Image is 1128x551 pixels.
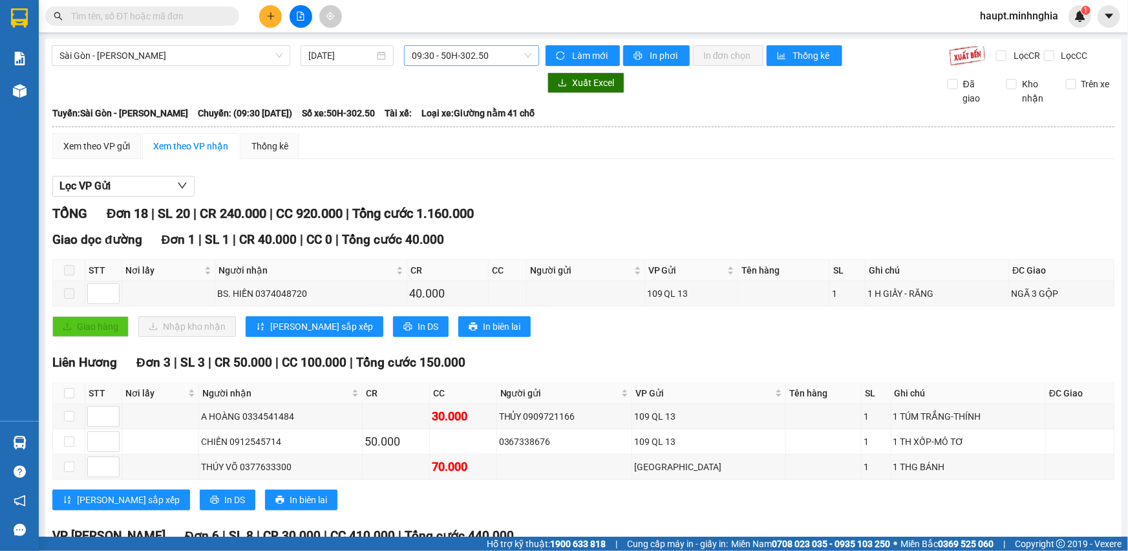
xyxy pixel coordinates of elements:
[52,490,190,510] button: sort-ascending[PERSON_NAME] sắp xếp
[483,319,520,334] span: In biên lai
[14,466,26,478] span: question-circle
[52,176,195,197] button: Lọc VP Gửi
[265,490,337,510] button: printerIn biên lai
[257,528,260,543] span: |
[180,355,205,370] span: SL 3
[263,528,321,543] span: CR 30.000
[572,49,610,63] span: Làm mới
[648,263,725,277] span: VP Gửi
[891,383,1047,404] th: Ghi chú
[85,383,122,404] th: STT
[1098,5,1120,28] button: caret-down
[77,493,180,507] span: [PERSON_NAME] sắp xếp
[500,386,619,400] span: Người gửi
[900,537,994,551] span: Miền Bắc
[52,232,142,247] span: Giao dọc đường
[530,263,632,277] span: Người gửi
[335,232,339,247] span: |
[356,355,465,370] span: Tổng cước 150.000
[866,260,1009,281] th: Ghi chú
[1103,10,1115,22] span: caret-down
[432,407,495,426] div: 30.000
[266,12,275,21] span: plus
[296,12,305,21] span: file-add
[11,8,28,28] img: logo-vxr
[306,232,332,247] span: CC 0
[548,72,624,93] button: downloadXuất Excel
[270,319,373,334] span: [PERSON_NAME] sắp xếp
[201,409,360,424] div: A HOÀNG 0334541484
[862,383,891,404] th: SL
[151,206,154,221] span: |
[777,51,788,61] span: bar-chart
[198,232,202,247] span: |
[409,285,486,303] div: 40.000
[418,319,438,334] span: In DS
[52,206,87,221] span: TỔNG
[832,286,863,301] div: 1
[430,383,497,404] th: CC
[1056,49,1090,63] span: Lọc CC
[330,528,395,543] span: CC 410.000
[1074,10,1086,22] img: icon-new-feature
[403,322,412,332] span: printer
[210,495,219,506] span: printer
[59,178,111,194] span: Lọc VP Gửi
[239,232,297,247] span: CR 40.000
[432,458,495,476] div: 70.000
[623,45,690,66] button: printerIn phơi
[215,355,272,370] span: CR 50.000
[864,460,888,474] div: 1
[308,49,374,63] input: 14/08/2025
[489,260,527,281] th: CC
[1017,77,1056,105] span: Kho nhận
[634,409,783,424] div: 109 QL 13
[731,537,890,551] span: Miền Nam
[13,52,27,65] img: solution-icon
[393,316,449,337] button: printerIn DS
[52,108,188,118] b: Tuyến: Sài Gòn - [PERSON_NAME]
[893,541,897,546] span: ⚪️
[499,435,630,449] div: 0367338676
[405,528,514,543] span: Tổng cước 440.000
[229,528,253,543] span: SL 8
[136,355,171,370] span: Đơn 3
[1008,49,1042,63] span: Lọc CR
[738,260,830,281] th: Tên hàng
[421,106,535,120] span: Loại xe: Giường nằm 41 chỗ
[162,232,196,247] span: Đơn 1
[222,528,226,543] span: |
[365,433,427,451] div: 50.000
[772,539,890,549] strong: 0708 023 035 - 0935 103 250
[270,206,273,221] span: |
[1076,77,1115,91] span: Trên xe
[546,45,620,66] button: syncLàm mới
[469,322,478,332] span: printer
[864,409,888,424] div: 1
[864,435,888,449] div: 1
[786,383,862,404] th: Tên hàng
[202,386,349,400] span: Người nhận
[970,8,1069,24] span: haupt.minhnghia
[208,355,211,370] span: |
[1046,383,1114,404] th: ĐC Giao
[205,232,229,247] span: SL 1
[407,260,489,281] th: CR
[650,49,679,63] span: In phơi
[1003,537,1005,551] span: |
[572,76,614,90] span: Xuất Excel
[14,495,26,507] span: notification
[201,435,360,449] div: CHIẾN 0912545714
[633,51,644,61] span: printer
[1081,6,1091,15] sup: 1
[352,206,474,221] span: Tổng cước 1.160.000
[13,436,27,449] img: warehouse-icon
[200,490,255,510] button: printerIn DS
[193,206,197,221] span: |
[302,106,375,120] span: Số xe: 50H-302.50
[385,106,412,120] span: Tài xế:
[71,9,224,23] input: Tìm tên, số ĐT hoặc mã đơn
[645,281,738,307] td: 109 QL 13
[1083,6,1088,15] span: 1
[54,12,63,21] span: search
